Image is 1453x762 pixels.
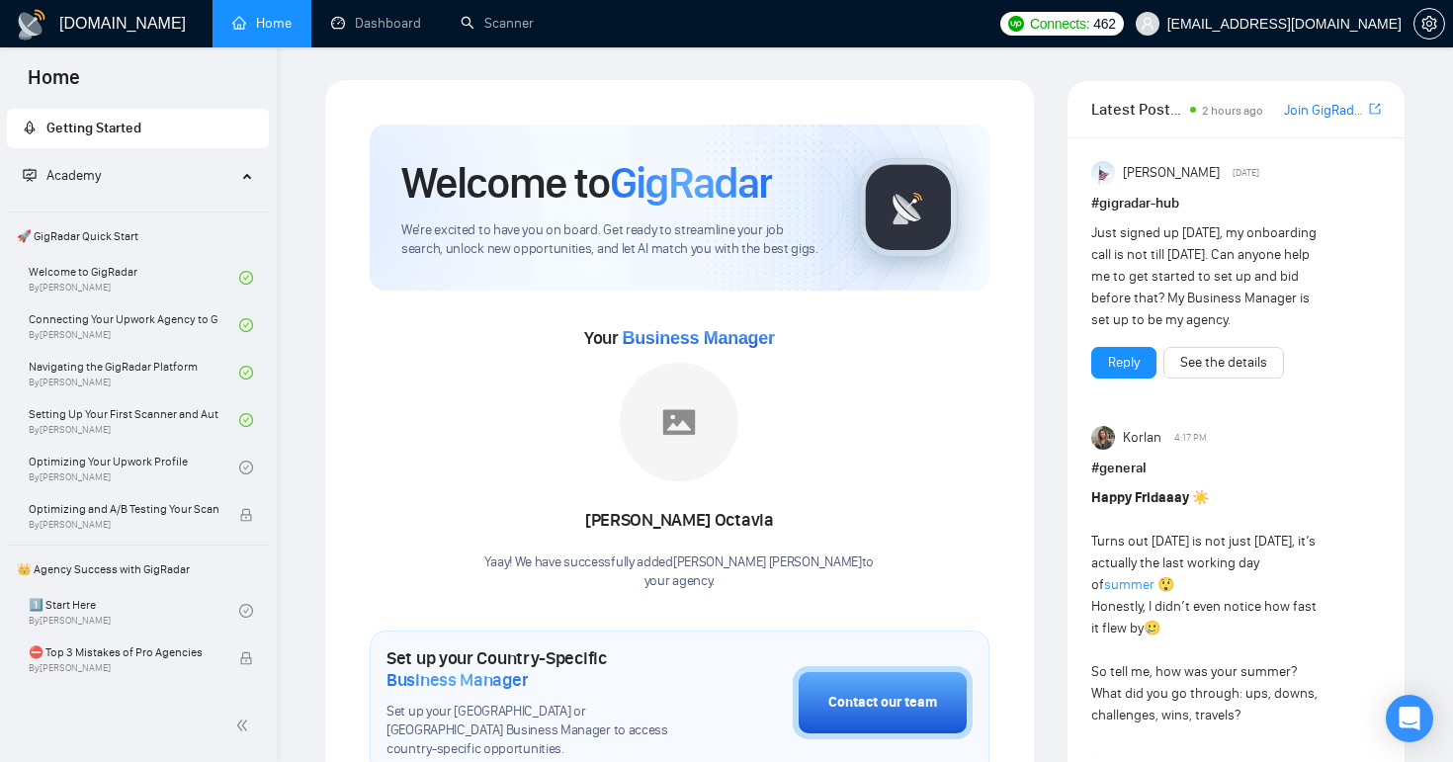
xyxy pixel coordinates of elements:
[1091,97,1185,122] span: Latest Posts from the GigRadar Community
[622,328,774,348] span: Business Manager
[386,703,694,759] span: Set up your [GEOGRAPHIC_DATA] or [GEOGRAPHIC_DATA] Business Manager to access country-specific op...
[29,589,239,633] a: 1️⃣ Start HereBy[PERSON_NAME]
[793,666,973,739] button: Contact our team
[1284,100,1365,122] a: Join GigRadar Slack Community
[1091,347,1156,379] button: Reply
[1369,101,1381,117] span: export
[1192,489,1209,506] span: ☀️
[239,461,253,474] span: check-circle
[239,604,253,618] span: check-circle
[461,15,534,32] a: searchScanner
[1202,104,1263,118] span: 2 hours ago
[29,351,239,394] a: Navigating the GigRadar PlatformBy[PERSON_NAME]
[1008,16,1024,32] img: upwork-logo.png
[29,662,218,674] span: By [PERSON_NAME]
[16,9,47,41] img: logo
[401,221,827,259] span: We're excited to have you on board. Get ready to streamline your job search, unlock new opportuni...
[620,363,738,481] img: placeholder.png
[235,716,255,735] span: double-left
[1091,426,1115,450] img: Korlan
[1091,161,1115,185] img: Anisuzzaman Khan
[1123,162,1220,184] span: [PERSON_NAME]
[484,553,874,591] div: Yaay! We have successfully added [PERSON_NAME] [PERSON_NAME] to
[1093,13,1115,35] span: 462
[46,120,141,136] span: Getting Started
[1091,193,1381,214] h1: # gigradar-hub
[29,499,218,519] span: Optimizing and A/B Testing Your Scanner for Better Results
[239,651,253,665] span: lock
[239,508,253,522] span: lock
[1386,695,1433,742] div: Open Intercom Messenger
[484,504,874,538] div: [PERSON_NAME] Octavia
[1369,100,1381,119] a: export
[7,109,269,148] li: Getting Started
[1108,352,1140,374] a: Reply
[1174,429,1207,447] span: 4:17 PM
[1163,347,1284,379] button: See the details
[386,647,694,691] h1: Set up your Country-Specific
[1091,489,1189,506] strong: Happy Fridaaay
[1157,576,1174,593] span: 😲
[1104,576,1154,593] a: summer
[23,168,37,182] span: fund-projection-screen
[401,156,772,210] h1: Welcome to
[1144,620,1160,636] span: 🥲
[239,413,253,427] span: check-circle
[29,519,218,531] span: By [PERSON_NAME]
[386,669,528,691] span: Business Manager
[239,271,253,285] span: check-circle
[1413,8,1445,40] button: setting
[12,63,96,105] span: Home
[610,156,772,210] span: GigRadar
[29,446,239,489] a: Optimizing Your Upwork ProfileBy[PERSON_NAME]
[1091,222,1324,331] div: Just signed up [DATE], my onboarding call is not till [DATE]. Can anyone help me to get started t...
[23,167,101,184] span: Academy
[9,216,267,256] span: 🚀 GigRadar Quick Start
[1180,352,1267,374] a: See the details
[232,15,292,32] a: homeHome
[1233,164,1259,182] span: [DATE]
[1123,427,1161,449] span: Korlan
[239,318,253,332] span: check-circle
[1413,16,1445,32] a: setting
[46,167,101,184] span: Academy
[1414,16,1444,32] span: setting
[484,572,874,591] p: your agency .
[859,158,958,257] img: gigradar-logo.png
[29,256,239,299] a: Welcome to GigRadarBy[PERSON_NAME]
[1030,13,1089,35] span: Connects:
[9,550,267,589] span: 👑 Agency Success with GigRadar
[23,121,37,134] span: rocket
[239,366,253,380] span: check-circle
[29,398,239,442] a: Setting Up Your First Scanner and Auto-BidderBy[PERSON_NAME]
[29,642,218,662] span: ⛔ Top 3 Mistakes of Pro Agencies
[29,303,239,347] a: Connecting Your Upwork Agency to GigRadarBy[PERSON_NAME]
[1141,17,1154,31] span: user
[828,692,937,714] div: Contact our team
[1091,458,1381,479] h1: # general
[584,327,775,349] span: Your
[331,15,421,32] a: dashboardDashboard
